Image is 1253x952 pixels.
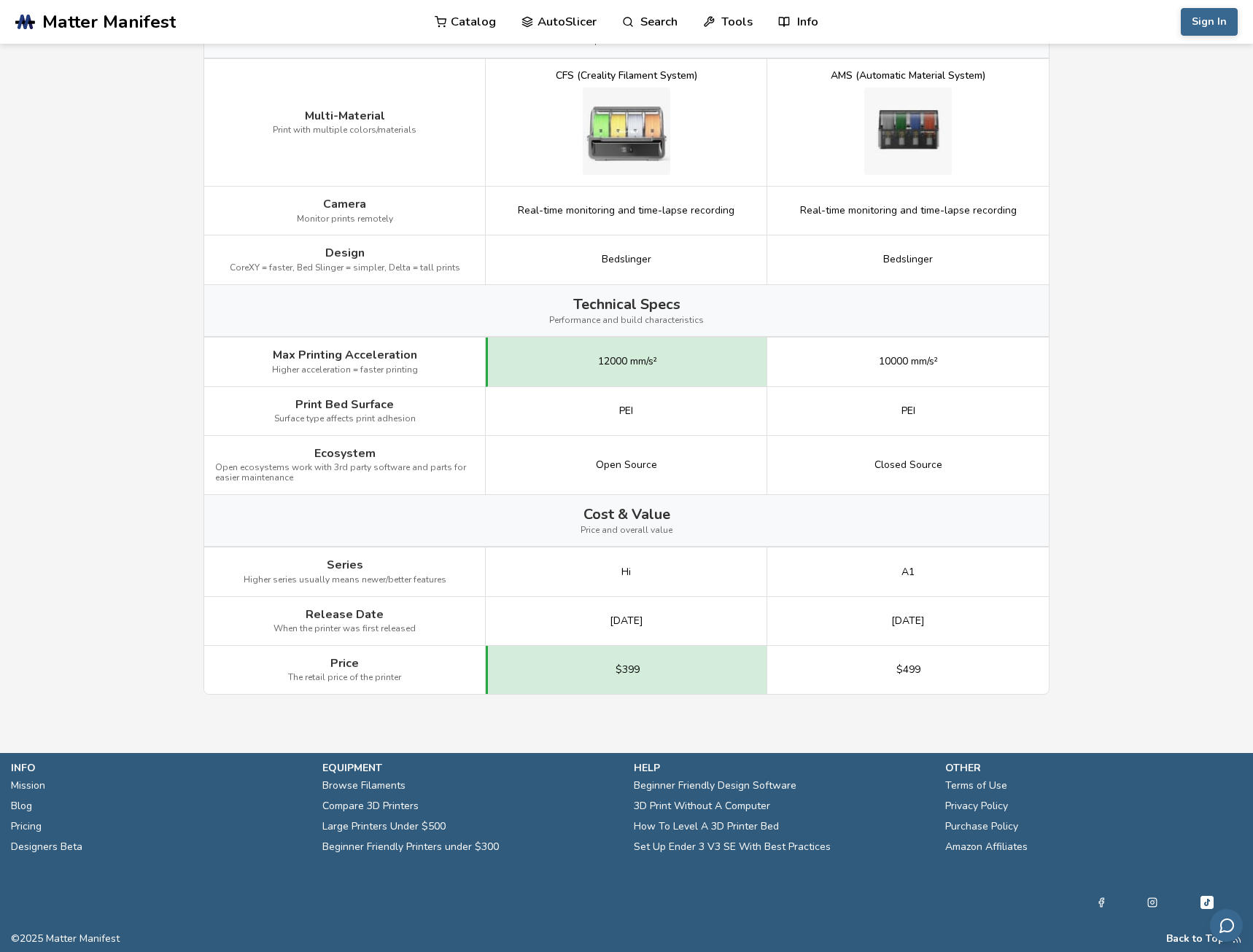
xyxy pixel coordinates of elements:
a: Amazon Affiliates [945,837,1028,857]
span: Surface type affects print adhesion [274,414,416,424]
a: RSS Feed [1232,933,1242,945]
a: 3D Print Without A Computer [634,796,770,816]
a: Blog [11,796,32,816]
span: PEI [619,405,633,417]
span: A1 [901,566,915,578]
p: help [634,760,931,776]
img: Bambu Lab A1 multi-material system [864,87,952,175]
span: [DATE] [891,615,925,627]
span: 12000 mm/s² [598,356,657,367]
span: When the printer was first released [274,624,416,634]
span: 10000 mm/s² [879,356,938,367]
img: Creality Hi multi-material system [583,87,670,175]
button: Back to Top [1166,933,1225,945]
div: AMS (Automatic Material System) [831,70,985,82]
span: Max Printing Acceleration [273,348,417,362]
span: Multi-Material [305,109,385,122]
span: Real-time monitoring and time-lapse recording [518,205,734,216]
span: Ecosystem [314,447,376,460]
span: Real-time monitoring and time-lapse recording [800,205,1017,216]
button: Send feedback via email [1210,909,1243,942]
span: Matter Manifest [42,12,176,32]
a: Set Up Ender 3 V3 SE With Best Practices [634,837,831,857]
span: $499 [896,664,920,676]
a: Tiktok [1198,894,1216,911]
a: Facebook [1096,894,1106,911]
p: equipment [322,760,619,776]
a: Designers Beta [11,837,82,857]
span: Camera [323,198,366,211]
a: Terms of Use [945,776,1007,796]
span: Price [330,657,359,670]
span: Bedslinger [602,254,651,265]
div: CFS (Creality Filament System) [556,70,697,82]
span: Price and overall value [581,526,672,536]
span: Closed Source [874,459,942,471]
span: © 2025 Matter Manifest [11,933,120,945]
span: Print with multiple colors/materials [273,125,416,136]
span: Series [327,558,363,571]
span: Technical Specs [573,296,680,313]
a: Privacy Policy [945,796,1008,816]
p: other [945,760,1242,776]
span: Hi [621,566,631,578]
span: Performance and build characteristics [549,316,704,326]
span: Release Date [306,608,384,621]
span: CoreXY = faster, Bed Slinger = simpler, Delta = tall prints [230,263,460,273]
button: Sign In [1181,8,1238,36]
a: Instagram [1147,894,1157,911]
span: Open ecosystems work with 3rd party software and parts for easier maintenance [215,463,474,483]
span: Design [325,246,365,260]
p: info [11,760,308,776]
a: Compare 3D Printers [322,796,419,816]
span: Higher series usually means newer/better features [244,575,446,585]
span: Cost & Value [583,506,670,523]
a: Beginner Friendly Printers under $300 [322,837,499,857]
a: Beginner Friendly Design Software [634,776,796,796]
span: [DATE] [610,615,643,627]
span: Open Source [596,459,657,471]
a: Purchase Policy [945,816,1018,837]
a: Large Printers Under $500 [322,816,446,837]
span: Monitor prints remotely [297,214,393,225]
a: Mission [11,776,45,796]
span: The retail price of the printer [288,673,401,683]
a: Browse Filaments [322,776,406,796]
span: Print Bed Surface [295,398,394,411]
span: PEI [901,405,915,417]
span: Bedslinger [883,254,933,265]
a: How To Level A 3D Printer Bed [634,816,779,837]
a: Pricing [11,816,42,837]
span: Higher acceleration = faster printing [272,365,418,375]
span: $399 [616,664,640,676]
